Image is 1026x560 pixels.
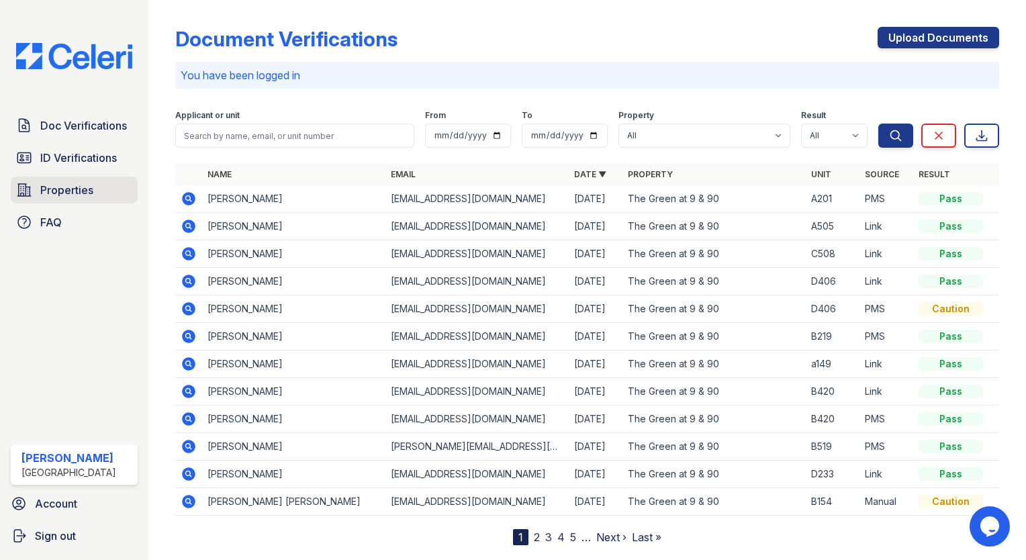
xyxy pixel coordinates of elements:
[202,406,385,433] td: [PERSON_NAME]
[919,247,983,261] div: Pass
[522,110,532,121] label: To
[569,433,622,461] td: [DATE]
[202,240,385,268] td: [PERSON_NAME]
[806,268,859,295] td: D406
[622,323,806,351] td: The Green at 9 & 90
[622,406,806,433] td: The Green at 9 & 90
[806,185,859,213] td: A201
[806,240,859,268] td: C508
[391,169,416,179] a: Email
[40,214,62,230] span: FAQ
[385,461,569,488] td: [EMAIL_ADDRESS][DOMAIN_NAME]
[35,528,76,544] span: Sign out
[806,461,859,488] td: D233
[919,169,950,179] a: Result
[806,295,859,323] td: D406
[202,461,385,488] td: [PERSON_NAME]
[513,529,528,545] div: 1
[806,488,859,516] td: B154
[570,530,576,544] a: 5
[622,295,806,323] td: The Green at 9 & 90
[622,213,806,240] td: The Green at 9 & 90
[596,530,626,544] a: Next ›
[622,185,806,213] td: The Green at 9 & 90
[202,378,385,406] td: [PERSON_NAME]
[425,110,446,121] label: From
[569,295,622,323] td: [DATE]
[919,192,983,205] div: Pass
[5,43,143,69] img: CE_Logo_Blue-a8612792a0a2168367f1c8372b55b34899dd931a85d93a1a3d3e32e68fde9ad4.png
[5,490,143,517] a: Account
[569,351,622,378] td: [DATE]
[202,488,385,516] td: [PERSON_NAME] [PERSON_NAME]
[806,213,859,240] td: A505
[919,495,983,508] div: Caution
[385,268,569,295] td: [EMAIL_ADDRESS][DOMAIN_NAME]
[581,529,591,545] span: …
[859,488,913,516] td: Manual
[919,330,983,343] div: Pass
[385,378,569,406] td: [EMAIL_ADDRESS][DOMAIN_NAME]
[569,461,622,488] td: [DATE]
[622,488,806,516] td: The Green at 9 & 90
[385,488,569,516] td: [EMAIL_ADDRESS][DOMAIN_NAME]
[574,169,606,179] a: Date ▼
[628,169,673,179] a: Property
[569,213,622,240] td: [DATE]
[622,351,806,378] td: The Green at 9 & 90
[919,275,983,288] div: Pass
[859,433,913,461] td: PMS
[806,378,859,406] td: B420
[919,385,983,398] div: Pass
[40,150,117,166] span: ID Verifications
[859,461,913,488] td: Link
[859,268,913,295] td: Link
[801,110,826,121] label: Result
[569,378,622,406] td: [DATE]
[919,220,983,233] div: Pass
[11,177,138,203] a: Properties
[385,351,569,378] td: [EMAIL_ADDRESS][DOMAIN_NAME]
[569,488,622,516] td: [DATE]
[202,351,385,378] td: [PERSON_NAME]
[202,268,385,295] td: [PERSON_NAME]
[385,185,569,213] td: [EMAIL_ADDRESS][DOMAIN_NAME]
[534,530,540,544] a: 2
[859,378,913,406] td: Link
[622,461,806,488] td: The Green at 9 & 90
[622,240,806,268] td: The Green at 9 & 90
[202,213,385,240] td: [PERSON_NAME]
[806,433,859,461] td: B519
[806,351,859,378] td: a149
[385,213,569,240] td: [EMAIL_ADDRESS][DOMAIN_NAME]
[569,185,622,213] td: [DATE]
[618,110,654,121] label: Property
[859,323,913,351] td: PMS
[569,406,622,433] td: [DATE]
[970,506,1013,547] iframe: chat widget
[385,323,569,351] td: [EMAIL_ADDRESS][DOMAIN_NAME]
[11,112,138,139] a: Doc Verifications
[11,209,138,236] a: FAQ
[5,522,143,549] a: Sign out
[545,530,552,544] a: 3
[859,406,913,433] td: PMS
[175,27,398,51] div: Document Verifications
[806,406,859,433] td: B420
[202,185,385,213] td: [PERSON_NAME]
[557,530,565,544] a: 4
[175,110,240,121] label: Applicant or unit
[385,295,569,323] td: [EMAIL_ADDRESS][DOMAIN_NAME]
[175,124,414,148] input: Search by name, email, or unit number
[859,185,913,213] td: PMS
[919,412,983,426] div: Pass
[622,268,806,295] td: The Green at 9 & 90
[622,433,806,461] td: The Green at 9 & 90
[569,240,622,268] td: [DATE]
[202,433,385,461] td: [PERSON_NAME]
[919,357,983,371] div: Pass
[40,182,93,198] span: Properties
[859,240,913,268] td: Link
[859,351,913,378] td: Link
[632,530,661,544] a: Last »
